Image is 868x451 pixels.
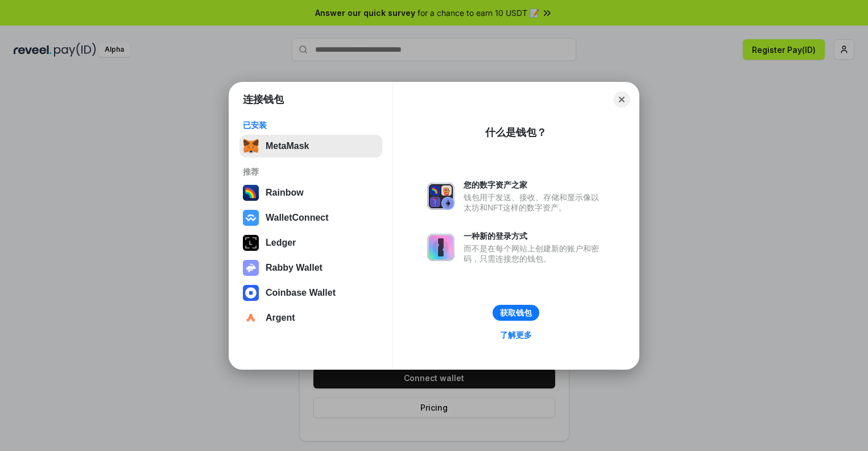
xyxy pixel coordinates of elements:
img: svg+xml,%3Csvg%20width%3D%2228%22%20height%3D%2228%22%20viewBox%3D%220%200%2028%2028%22%20fill%3D... [243,310,259,326]
button: 获取钱包 [493,305,539,321]
div: 一种新的登录方式 [464,231,605,241]
div: 钱包用于发送、接收、存储和显示像以太坊和NFT这样的数字资产。 [464,192,605,213]
img: svg+xml,%3Csvg%20fill%3D%22none%22%20height%3D%2233%22%20viewBox%3D%220%200%2035%2033%22%20width%... [243,138,259,154]
img: svg+xml,%3Csvg%20xmlns%3D%22http%3A%2F%2Fwww.w3.org%2F2000%2Fsvg%22%20fill%3D%22none%22%20viewBox... [427,183,454,210]
button: MetaMask [239,135,382,158]
div: 推荐 [243,167,379,177]
button: Rabby Wallet [239,256,382,279]
img: svg+xml,%3Csvg%20xmlns%3D%22http%3A%2F%2Fwww.w3.org%2F2000%2Fsvg%22%20width%3D%2228%22%20height%3... [243,235,259,251]
img: svg+xml,%3Csvg%20width%3D%2228%22%20height%3D%2228%22%20viewBox%3D%220%200%2028%2028%22%20fill%3D... [243,285,259,301]
div: 已安装 [243,120,379,130]
div: Argent [266,313,295,323]
div: Rabby Wallet [266,263,323,273]
div: WalletConnect [266,213,329,223]
div: Rainbow [266,188,304,198]
button: Coinbase Wallet [239,282,382,304]
button: Rainbow [239,181,382,204]
img: svg+xml,%3Csvg%20width%3D%22120%22%20height%3D%22120%22%20viewBox%3D%220%200%20120%20120%22%20fil... [243,185,259,201]
button: Close [614,92,630,107]
div: Coinbase Wallet [266,288,336,298]
div: 而不是在每个网站上创建新的账户和密码，只需连接您的钱包。 [464,243,605,264]
div: 什么是钱包？ [485,126,547,139]
div: 了解更多 [500,330,532,340]
img: svg+xml,%3Csvg%20xmlns%3D%22http%3A%2F%2Fwww.w3.org%2F2000%2Fsvg%22%20fill%3D%22none%22%20viewBox... [243,260,259,276]
h1: 连接钱包 [243,93,284,106]
button: Argent [239,307,382,329]
div: 获取钱包 [500,308,532,318]
div: 您的数字资产之家 [464,180,605,190]
a: 了解更多 [493,328,539,342]
div: MetaMask [266,141,309,151]
button: Ledger [239,231,382,254]
img: svg+xml,%3Csvg%20xmlns%3D%22http%3A%2F%2Fwww.w3.org%2F2000%2Fsvg%22%20fill%3D%22none%22%20viewBox... [427,234,454,261]
div: Ledger [266,238,296,248]
img: svg+xml,%3Csvg%20width%3D%2228%22%20height%3D%2228%22%20viewBox%3D%220%200%2028%2028%22%20fill%3D... [243,210,259,226]
button: WalletConnect [239,206,382,229]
